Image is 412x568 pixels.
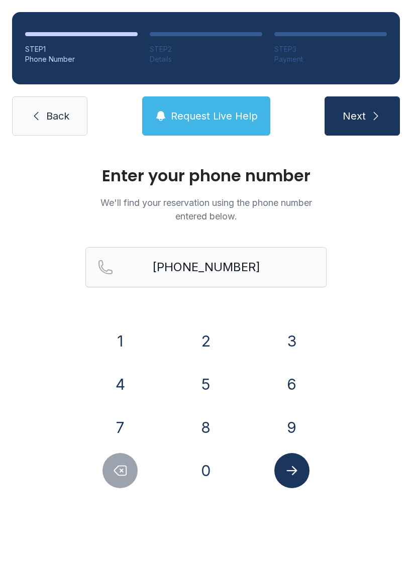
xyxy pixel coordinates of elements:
button: 1 [102,323,138,359]
div: STEP 3 [274,44,387,54]
button: Delete number [102,453,138,488]
div: Payment [274,54,387,64]
span: Back [46,109,69,123]
div: STEP 2 [150,44,262,54]
p: We'll find your reservation using the phone number entered below. [85,196,327,223]
div: STEP 1 [25,44,138,54]
button: 7 [102,410,138,445]
button: 4 [102,367,138,402]
button: 2 [188,323,224,359]
button: 0 [188,453,224,488]
button: 6 [274,367,310,402]
button: 8 [188,410,224,445]
span: Request Live Help [171,109,258,123]
button: 9 [274,410,310,445]
input: Reservation phone number [85,247,327,287]
span: Next [343,109,366,123]
button: 3 [274,323,310,359]
div: Phone Number [25,54,138,64]
button: Submit lookup form [274,453,310,488]
h1: Enter your phone number [85,168,327,184]
button: 5 [188,367,224,402]
div: Details [150,54,262,64]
